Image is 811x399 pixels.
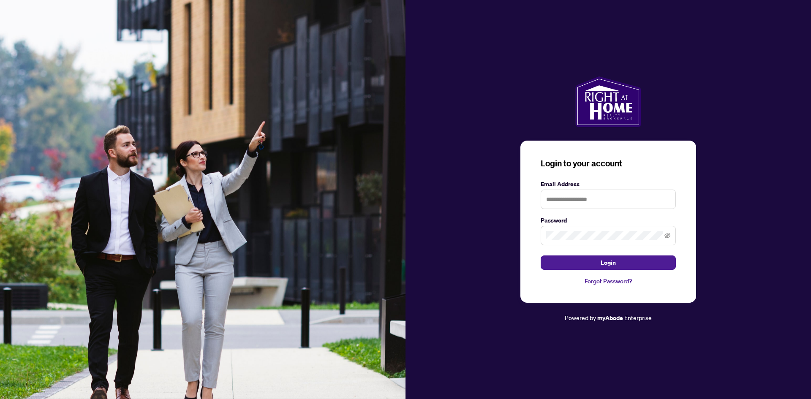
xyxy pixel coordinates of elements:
a: myAbode [597,313,623,323]
h3: Login to your account [541,157,676,169]
button: Login [541,255,676,270]
span: Login [601,256,616,269]
span: eye-invisible [664,233,670,239]
span: Enterprise [624,314,652,321]
span: Powered by [565,314,596,321]
label: Password [541,216,676,225]
img: ma-logo [575,76,641,127]
a: Forgot Password? [541,277,676,286]
label: Email Address [541,179,676,189]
